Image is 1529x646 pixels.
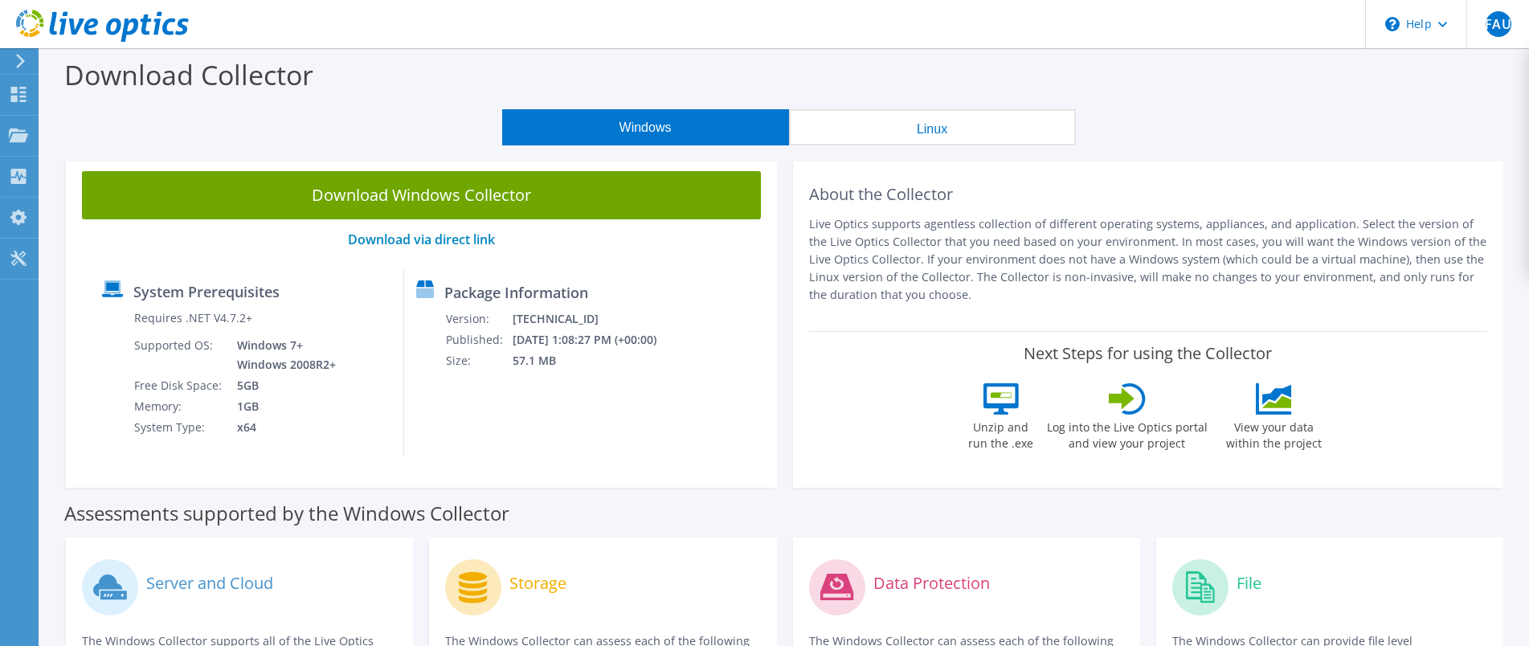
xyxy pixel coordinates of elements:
span: FAU [1486,11,1511,37]
td: 57.1 MB [512,350,678,371]
label: Server and Cloud [146,575,273,591]
svg: \n [1385,17,1400,31]
td: 1GB [225,396,339,417]
td: Version: [445,309,512,329]
label: Next Steps for using the Collector [1024,344,1272,363]
td: Free Disk Space: [133,375,225,396]
a: Download Windows Collector [82,171,761,219]
label: System Prerequisites [133,284,280,300]
label: Package Information [444,284,588,301]
button: Windows [502,109,789,145]
label: Download Collector [64,56,313,93]
td: Supported OS: [133,335,225,375]
td: Memory: [133,396,225,417]
td: System Type: [133,417,225,438]
p: Live Optics supports agentless collection of different operating systems, appliances, and applica... [809,215,1488,304]
button: Linux [789,109,1076,145]
label: Assessments supported by the Windows Collector [64,505,509,521]
label: Log into the Live Optics portal and view your project [1046,415,1208,452]
label: Requires .NET V4.7.2+ [134,310,252,326]
h2: About the Collector [809,185,1488,204]
td: x64 [225,417,339,438]
label: Storage [509,575,566,591]
label: Data Protection [873,575,990,591]
td: [TECHNICAL_ID] [512,309,678,329]
td: Size: [445,350,512,371]
label: View your data within the project [1216,415,1332,452]
td: Published: [445,329,512,350]
td: 5GB [225,375,339,396]
td: [DATE] 1:08:27 PM (+00:00) [512,329,678,350]
label: File [1237,575,1261,591]
a: Download via direct link [348,231,495,248]
td: Windows 7+ Windows 2008R2+ [225,335,339,375]
label: Unzip and run the .exe [964,415,1038,452]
